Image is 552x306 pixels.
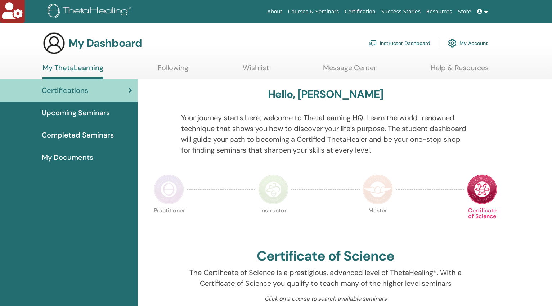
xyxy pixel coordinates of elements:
[363,208,393,238] p: Master
[323,63,376,77] a: Message Center
[378,5,423,18] a: Success Stories
[154,208,184,238] p: Practitioner
[181,267,470,289] p: The Certificate of Science is a prestigious, advanced level of ThetaHealing®. With a Certificate ...
[181,294,470,303] p: Click on a course to search available seminars
[243,63,269,77] a: Wishlist
[431,63,489,77] a: Help & Resources
[42,63,103,79] a: My ThetaLearning
[455,5,474,18] a: Store
[285,5,342,18] a: Courses & Seminars
[368,35,430,51] a: Instructor Dashboard
[42,152,93,163] span: My Documents
[158,63,188,77] a: Following
[42,32,66,55] img: generic-user-icon.jpg
[68,37,142,50] h3: My Dashboard
[42,130,114,140] span: Completed Seminars
[181,112,470,156] p: Your journey starts here; welcome to ThetaLearning HQ. Learn the world-renowned technique that sh...
[423,5,455,18] a: Resources
[154,174,184,204] img: Practitioner
[368,40,377,46] img: chalkboard-teacher.svg
[342,5,378,18] a: Certification
[257,248,394,265] h2: Certificate of Science
[268,88,383,101] h3: Hello, [PERSON_NAME]
[48,4,134,20] img: logo.png
[42,85,88,96] span: Certifications
[448,35,488,51] a: My Account
[258,208,288,238] p: Instructor
[258,174,288,204] img: Instructor
[448,37,457,49] img: cog.svg
[467,174,497,204] img: Certificate of Science
[42,107,110,118] span: Upcoming Seminars
[467,208,497,238] p: Certificate of Science
[363,174,393,204] img: Master
[264,5,285,18] a: About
